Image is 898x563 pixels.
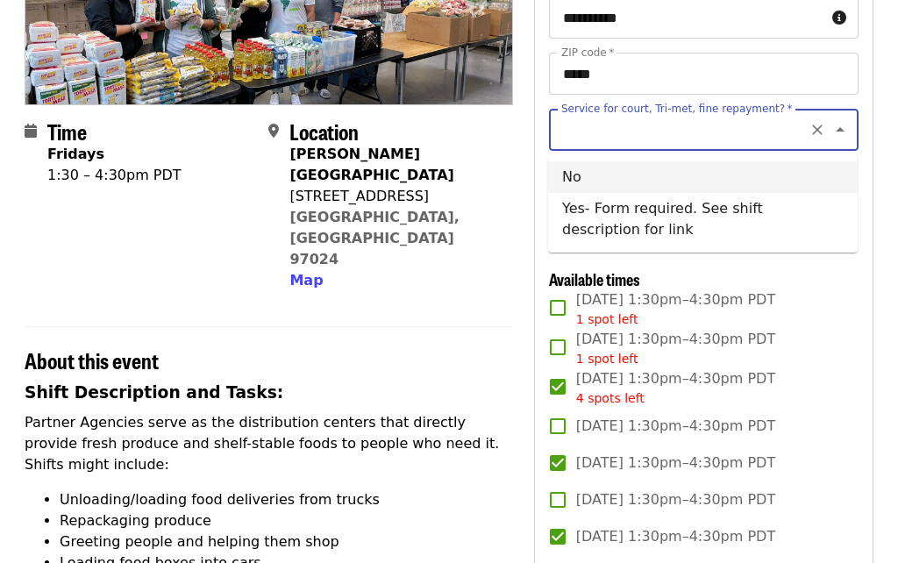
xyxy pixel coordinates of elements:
[576,289,775,329] span: [DATE] 1:30pm–4:30pm PDT
[289,209,460,267] a: [GEOGRAPHIC_DATA], [GEOGRAPHIC_DATA] 97024
[60,531,513,552] li: Greeting people and helping them shop
[576,352,638,366] span: 1 spot left
[805,118,830,142] button: Clear
[25,123,37,139] i: calendar icon
[576,453,775,474] span: [DATE] 1:30pm–4:30pm PDT
[576,312,638,326] span: 1 spot left
[549,267,640,290] span: Available times
[548,193,858,246] li: Yes- Form required. See shift description for link
[832,10,846,26] i: circle-info icon
[828,118,852,142] button: Close
[60,510,513,531] li: Repackaging produce
[548,161,858,193] li: No
[549,53,859,95] input: ZIP code
[47,146,104,162] strong: Fridays
[561,47,614,58] label: ZIP code
[576,368,775,408] span: [DATE] 1:30pm–4:30pm PDT
[25,412,513,475] p: Partner Agencies serve as the distribution centers that directly provide fresh produce and shelf-...
[289,270,323,291] button: Map
[576,416,775,437] span: [DATE] 1:30pm–4:30pm PDT
[576,329,775,368] span: [DATE] 1:30pm–4:30pm PDT
[60,489,513,510] li: Unloading/loading food deliveries from trucks
[289,146,453,183] strong: [PERSON_NAME][GEOGRAPHIC_DATA]
[289,272,323,289] span: Map
[289,116,359,146] span: Location
[47,116,87,146] span: Time
[25,381,513,405] h3: Shift Description and Tasks:
[576,489,775,510] span: [DATE] 1:30pm–4:30pm PDT
[576,391,645,405] span: 4 spots left
[268,123,279,139] i: map-marker-alt icon
[47,165,182,186] div: 1:30 – 4:30pm PDT
[289,186,498,207] div: [STREET_ADDRESS]
[561,103,793,114] label: Service for court, Tri-met, fine repayment?
[25,345,159,375] span: About this event
[576,526,775,547] span: [DATE] 1:30pm–4:30pm PDT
